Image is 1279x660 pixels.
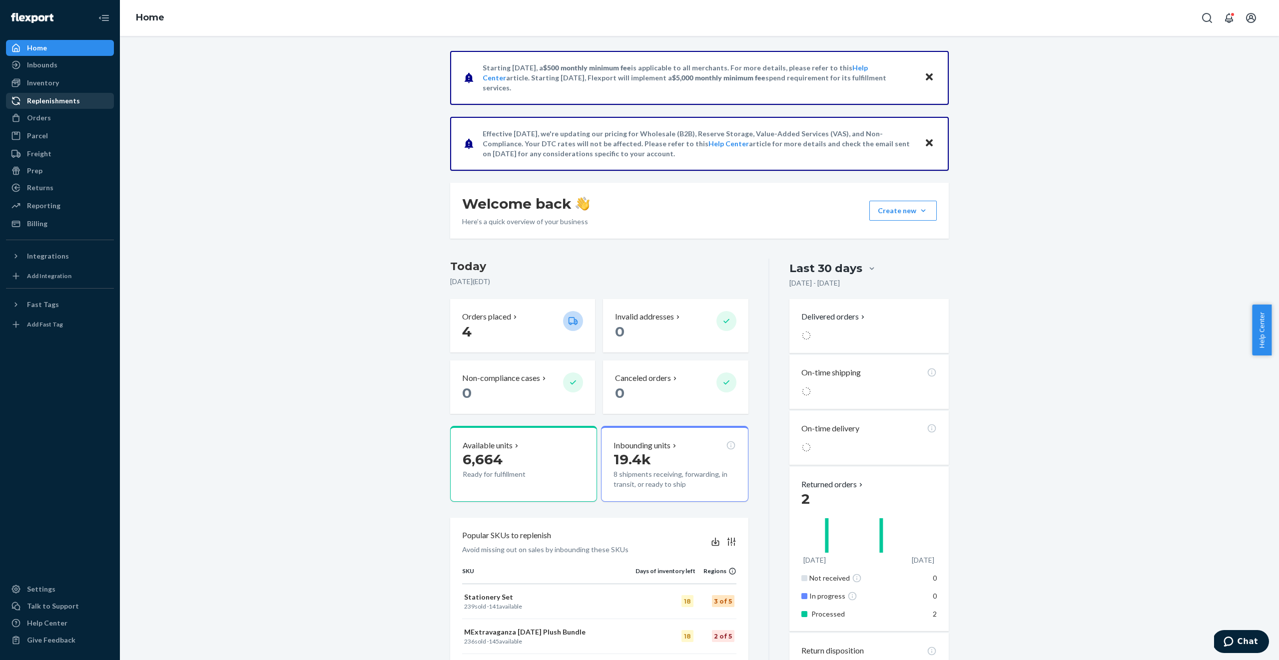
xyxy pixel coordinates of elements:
[11,13,53,23] img: Flexport logo
[6,632,114,648] button: Give Feedback
[464,638,475,645] span: 236
[27,584,55,594] div: Settings
[6,163,114,179] a: Prep
[462,217,590,227] p: Here’s a quick overview of your business
[6,40,114,56] a: Home
[27,183,53,193] div: Returns
[6,180,114,196] a: Returns
[27,149,51,159] div: Freight
[27,618,67,628] div: Help Center
[489,638,499,645] span: 145
[614,440,670,451] p: Inbounding units
[801,479,865,490] button: Returned orders
[6,146,114,162] a: Freight
[136,12,164,23] a: Home
[462,567,636,584] th: SKU
[462,384,472,401] span: 0
[1241,8,1261,28] button: Open account menu
[27,60,57,70] div: Inbounds
[811,609,910,619] p: Processed
[1214,630,1269,655] iframe: Opens a widget where you can chat to one of our agents
[708,139,749,148] a: Help Center
[464,637,634,646] p: sold · available
[614,451,651,468] span: 19.4k
[543,63,631,72] span: $500 monthly minimum fee
[672,73,765,82] span: $5,000 monthly minimum fee
[450,299,595,352] button: Orders placed 4
[869,201,937,221] button: Create new
[6,615,114,631] a: Help Center
[933,574,937,582] span: 0
[933,610,937,618] span: 2
[464,602,634,611] p: sold · available
[933,592,937,600] span: 0
[6,93,114,109] a: Replenishments
[801,490,810,507] span: 2
[6,128,114,144] a: Parcel
[1252,305,1272,355] button: Help Center
[6,297,114,313] button: Fast Tags
[462,311,511,323] p: Orders placed
[1219,8,1239,28] button: Open notifications
[450,426,597,502] button: Available units6,664Ready for fulfillment
[462,372,540,384] p: Non-compliance cases
[128,3,172,32] ol: breadcrumbs
[923,136,936,151] button: Close
[27,601,79,611] div: Talk to Support
[681,630,693,642] div: 18
[27,219,47,229] div: Billing
[450,277,748,287] p: [DATE] ( EDT )
[483,129,915,159] p: Effective [DATE], we're updating our pricing for Wholesale (B2B), Reserve Storage, Value-Added Se...
[712,595,734,607] div: 3 of 5
[464,592,634,602] p: Stationery Set
[615,384,625,401] span: 0
[462,323,472,340] span: 4
[27,320,63,329] div: Add Fast Tag
[6,268,114,284] a: Add Integration
[6,75,114,91] a: Inventory
[801,367,861,378] p: On-time shipping
[614,469,735,489] p: 8 shipments receiving, forwarding, in transit, or ready to ship
[483,63,915,93] p: Starting [DATE], a is applicable to all merchants. For more details, please refer to this article...
[809,591,912,601] div: In progress
[912,555,934,565] p: [DATE]
[27,272,71,280] div: Add Integration
[463,451,503,468] span: 6,664
[464,627,634,637] p: MExtravaganza [DATE] Plush Bundle
[27,635,75,645] div: Give Feedback
[803,555,826,565] p: [DATE]
[463,469,555,479] p: Ready for fulfillment
[27,201,60,211] div: Reporting
[6,216,114,232] a: Billing
[576,197,590,211] img: hand-wave emoji
[801,311,867,323] button: Delivered orders
[636,567,695,584] th: Days of inventory left
[6,110,114,126] a: Orders
[462,195,590,213] h1: Welcome back
[603,299,748,352] button: Invalid addresses 0
[27,166,42,176] div: Prep
[712,630,734,642] div: 2 of 5
[463,440,513,451] p: Available units
[681,595,693,607] div: 18
[6,317,114,332] a: Add Fast Tag
[1197,8,1217,28] button: Open Search Box
[450,360,595,414] button: Non-compliance cases 0
[6,248,114,264] button: Integrations
[6,198,114,214] a: Reporting
[789,261,862,276] div: Last 30 days
[27,251,69,261] div: Integrations
[462,530,551,541] p: Popular SKUs to replenish
[615,372,671,384] p: Canceled orders
[603,360,748,414] button: Canceled orders 0
[450,259,748,275] h3: Today
[601,426,748,502] button: Inbounding units19.4k8 shipments receiving, forwarding, in transit, or ready to ship
[615,311,674,323] p: Invalid addresses
[27,96,80,106] div: Replenishments
[801,423,859,434] p: On-time delivery
[27,43,47,53] div: Home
